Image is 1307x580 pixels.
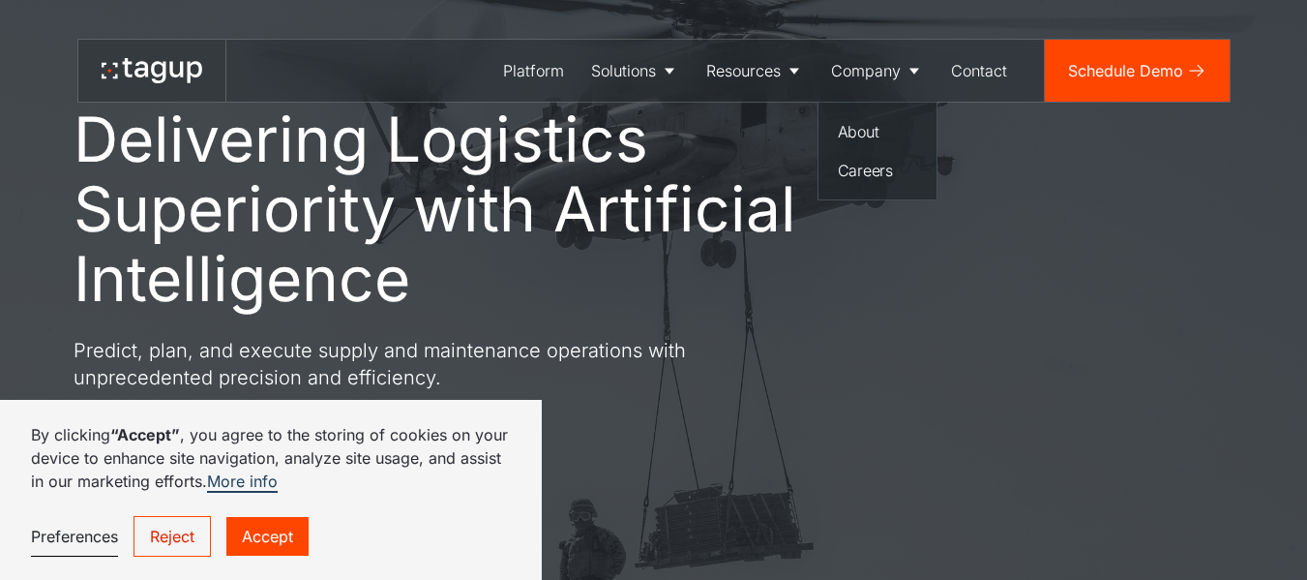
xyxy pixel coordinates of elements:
div: Solutions [591,59,656,82]
a: Reject [134,516,211,557]
a: Preferences [31,517,118,557]
div: Resources [706,59,781,82]
a: Accept [226,517,309,556]
p: Predict, plan, and execute supply and maintenance operations with unprecedented precision and eff... [74,337,770,391]
h1: Delivering Logistics Superiority with Artificial Intelligence [74,105,886,314]
div: Platform [503,59,564,82]
p: By clicking , you agree to the storing of cookies on your device to enhance site navigation, anal... [31,423,511,493]
div: About [838,120,917,143]
div: Company [831,59,901,82]
a: About [830,114,925,149]
div: Careers [838,159,917,182]
div: Schedule Demo [1068,59,1183,82]
nav: Company [817,102,937,200]
a: Resources [693,40,817,102]
a: Platform [490,40,578,102]
strong: “Accept” [110,425,180,444]
a: Careers [830,153,925,188]
a: Solutions [578,40,693,102]
a: Contact [937,40,1021,102]
a: Schedule Demo [1045,40,1230,102]
a: More info [207,472,278,493]
div: Contact [951,59,1007,82]
a: Company [817,40,937,102]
